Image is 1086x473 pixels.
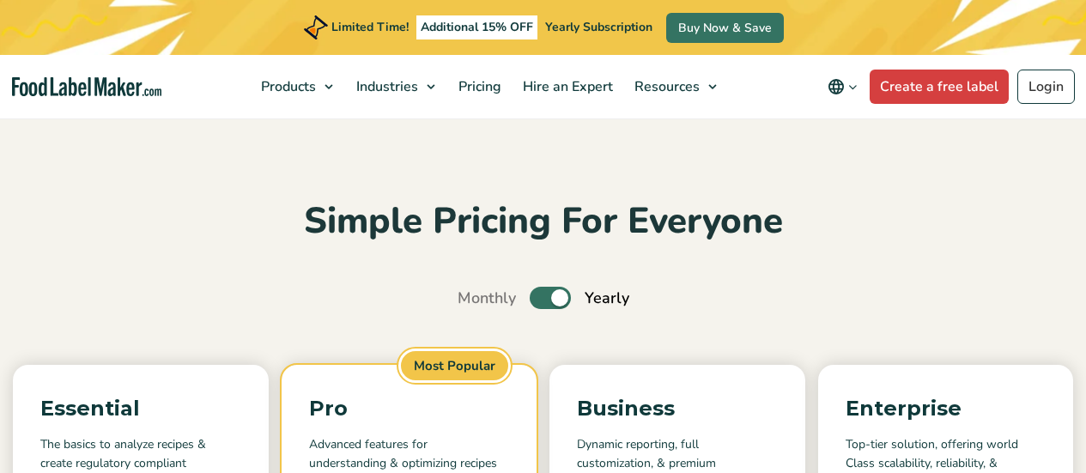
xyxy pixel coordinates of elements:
p: Business [577,392,778,425]
a: Industries [346,55,444,118]
a: Create a free label [870,70,1009,104]
span: Resources [629,77,701,96]
a: Products [251,55,342,118]
label: Toggle [530,287,571,309]
span: Pricing [453,77,503,96]
span: Products [256,77,318,96]
a: Login [1017,70,1075,104]
span: Industries [351,77,420,96]
a: Pricing [448,55,508,118]
p: Pro [309,392,510,425]
span: Yearly [585,287,629,310]
a: Food Label Maker homepage [12,77,161,97]
span: Most Popular [398,349,511,384]
h2: Simple Pricing For Everyone [13,198,1073,246]
p: Essential [40,392,241,425]
span: Yearly Subscription [545,19,652,35]
span: Limited Time! [331,19,409,35]
a: Buy Now & Save [666,13,784,43]
p: Enterprise [846,392,1047,425]
span: Additional 15% OFF [416,15,537,39]
button: Change language [816,70,870,104]
a: Resources [624,55,725,118]
span: Hire an Expert [518,77,615,96]
span: Monthly [458,287,516,310]
a: Hire an Expert [513,55,620,118]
